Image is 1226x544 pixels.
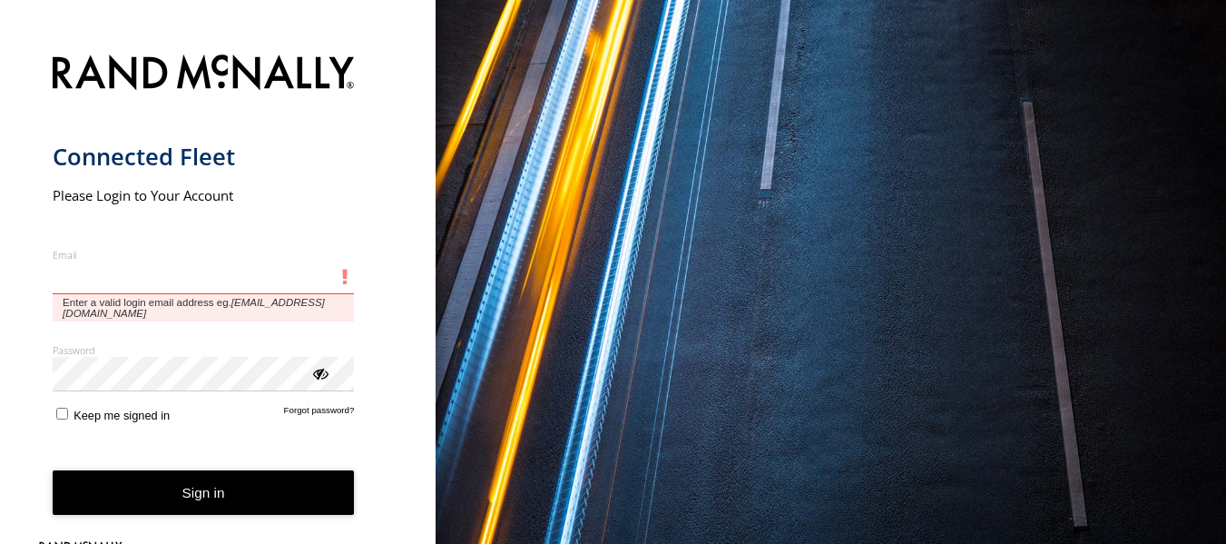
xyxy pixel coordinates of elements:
input: Keep me signed in [56,408,68,420]
span: Keep me signed in [74,409,170,422]
label: Password [53,343,355,357]
div: ViewPassword [310,363,329,381]
button: Sign in [53,470,355,515]
span: Enter a valid login email address eg. [53,294,355,322]
h2: Please Login to Your Account [53,186,355,204]
form: main [53,44,384,544]
img: Rand McNally [53,51,355,97]
h1: Connected Fleet [53,142,355,172]
label: Email [53,248,355,262]
a: Forgot password? [284,405,355,422]
em: [EMAIL_ADDRESS][DOMAIN_NAME] [63,297,325,319]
